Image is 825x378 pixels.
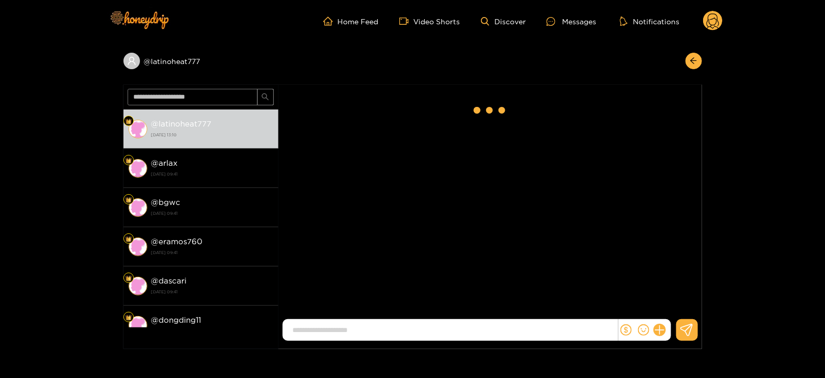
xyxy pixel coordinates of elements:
[151,326,273,336] strong: [DATE] 09:41
[151,248,273,257] strong: [DATE] 09:41
[129,316,147,335] img: conversation
[129,198,147,217] img: conversation
[323,17,379,26] a: Home Feed
[257,89,274,105] button: search
[126,118,132,124] img: Fan Level
[126,314,132,321] img: Fan Level
[151,119,212,128] strong: @ latinoheat777
[151,159,178,167] strong: @ arlax
[126,157,132,164] img: Fan Level
[686,53,702,69] button: arrow-left
[129,277,147,295] img: conversation
[129,120,147,138] img: conversation
[151,198,181,207] strong: @ bgwc
[547,15,596,27] div: Messages
[399,17,460,26] a: Video Shorts
[127,56,136,66] span: user
[620,324,632,336] span: dollar
[126,236,132,242] img: Fan Level
[151,169,273,179] strong: [DATE] 09:41
[151,276,187,285] strong: @ dascari
[638,324,649,336] span: smile
[151,287,273,296] strong: [DATE] 09:41
[481,17,526,26] a: Discover
[690,57,697,66] span: arrow-left
[151,316,201,324] strong: @ dongding11
[617,16,682,26] button: Notifications
[126,197,132,203] img: Fan Level
[123,53,278,69] div: @latinoheat777
[126,275,132,281] img: Fan Level
[151,209,273,218] strong: [DATE] 09:41
[261,93,269,102] span: search
[129,238,147,256] img: conversation
[399,17,414,26] span: video-camera
[618,322,634,338] button: dollar
[151,130,273,139] strong: [DATE] 13:10
[151,237,203,246] strong: @ eramos760
[323,17,338,26] span: home
[129,159,147,178] img: conversation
